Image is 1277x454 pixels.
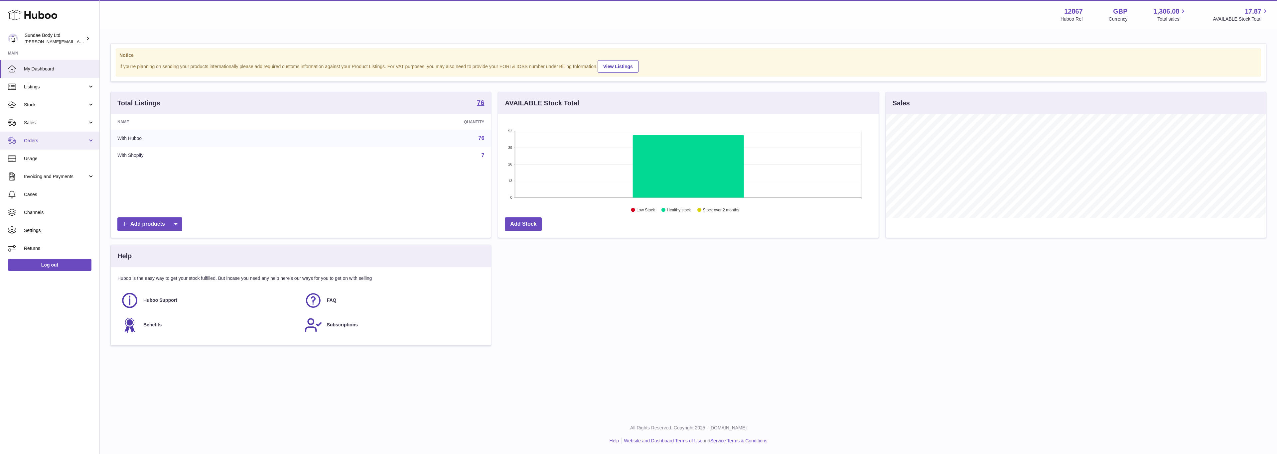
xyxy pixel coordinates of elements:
[24,173,87,180] span: Invoicing and Payments
[622,438,767,444] li: and
[624,438,702,443] a: Website and Dashboard Terms of Use
[1113,7,1127,16] strong: GBP
[111,114,316,130] th: Name
[477,99,484,106] strong: 76
[24,245,94,252] span: Returns
[327,297,337,303] span: FAQ
[24,66,94,72] span: My Dashboard
[703,208,739,212] text: Stock over 2 months
[24,120,87,126] span: Sales
[121,316,298,334] a: Benefits
[117,217,182,231] a: Add products
[25,39,133,44] span: [PERSON_NAME][EMAIL_ADDRESS][DOMAIN_NAME]
[1213,7,1269,22] a: 17.87 AVAILABLE Stock Total
[24,102,87,108] span: Stock
[304,316,481,334] a: Subscriptions
[8,259,91,271] a: Log out
[1109,16,1128,22] div: Currency
[1064,7,1083,16] strong: 12867
[508,146,512,150] text: 39
[510,195,512,199] text: 0
[710,438,768,443] a: Service Terms & Conditions
[24,138,87,144] span: Orders
[8,34,18,44] img: dianne@sundaebody.com
[24,156,94,162] span: Usage
[610,438,619,443] a: Help
[24,191,94,198] span: Cases
[505,217,542,231] a: Add Stock
[477,99,484,107] a: 76
[1061,16,1083,22] div: Huboo Ref
[316,114,491,130] th: Quantity
[24,84,87,90] span: Listings
[119,59,1257,73] div: If you're planning on sending your products internationally please add required customs informati...
[111,130,316,147] td: With Huboo
[121,291,298,309] a: Huboo Support
[505,99,579,108] h3: AVAILABLE Stock Total
[893,99,910,108] h3: Sales
[667,208,691,212] text: Healthy stock
[24,227,94,234] span: Settings
[119,52,1257,58] strong: Notice
[1245,7,1261,16] span: 17.87
[327,322,358,328] span: Subscriptions
[1157,16,1187,22] span: Total sales
[24,209,94,216] span: Channels
[143,297,177,303] span: Huboo Support
[304,291,481,309] a: FAQ
[479,135,485,141] a: 76
[598,60,638,73] a: View Listings
[117,252,132,261] h3: Help
[508,129,512,133] text: 52
[117,275,484,282] p: Huboo is the easy way to get your stock fulfilled. But incase you need any help here's our ways f...
[1154,7,1180,16] span: 1,306.08
[105,425,1272,431] p: All Rights Reserved. Copyright 2025 - [DOMAIN_NAME]
[1154,7,1187,22] a: 1,306.08 Total sales
[25,32,84,45] div: Sundae Body Ltd
[117,99,160,108] h3: Total Listings
[143,322,162,328] span: Benefits
[111,147,316,164] td: With Shopify
[481,153,484,158] a: 7
[637,208,655,212] text: Low Stock
[1213,16,1269,22] span: AVAILABLE Stock Total
[508,162,512,166] text: 26
[508,179,512,183] text: 13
